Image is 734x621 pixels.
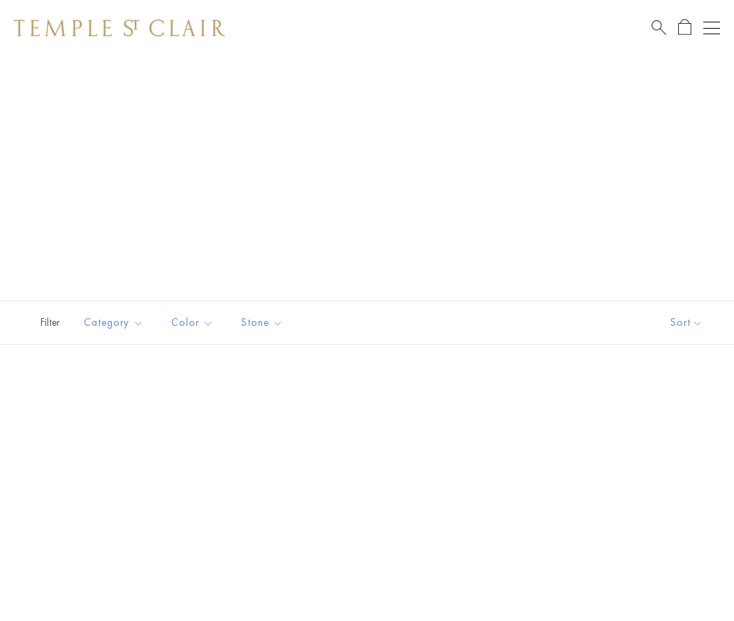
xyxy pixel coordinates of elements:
[703,20,720,36] button: Open navigation
[77,314,154,331] span: Category
[164,314,224,331] span: Color
[231,307,294,338] button: Stone
[14,20,225,36] img: Temple St. Clair
[678,19,691,36] a: Open Shopping Bag
[639,301,734,344] button: Show sort by
[73,307,154,338] button: Category
[161,307,224,338] button: Color
[234,314,294,331] span: Stone
[652,19,666,36] a: Search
